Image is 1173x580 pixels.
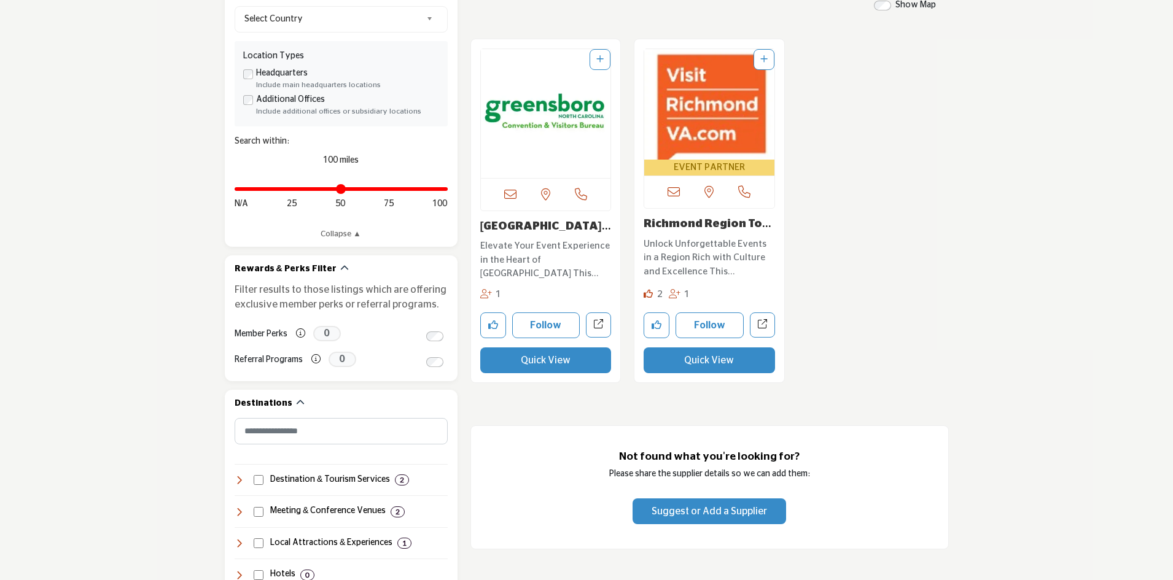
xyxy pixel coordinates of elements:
a: [GEOGRAPHIC_DATA] Area CVB [480,221,611,246]
input: Switch to Member Perks [426,331,443,341]
input: Select Local Attractions & Experiences checkbox [254,538,263,548]
span: 75 [384,198,394,211]
button: Quick View [644,347,775,373]
span: 100 [432,198,447,211]
p: Filter results to those listings which are offering exclusive member perks or referral programs. [235,282,448,312]
div: Followers [669,288,690,302]
h2: Destinations [235,398,292,410]
a: Collapse ▲ [235,228,448,241]
a: Richmond Region Tour... [644,218,771,243]
div: Include additional offices or subsidiary locations [256,106,439,117]
div: Include main headquarters locations [256,80,439,91]
span: 100 miles [323,156,359,164]
label: Referral Programs [235,349,303,371]
a: Open Listing in new tab [644,49,774,176]
span: 25 [287,198,297,211]
span: 1 [496,290,501,299]
span: EVENT PARTNER [647,161,772,175]
span: Select Country [244,12,421,26]
h4: Meeting & Conference Venues: Facilities and spaces designed for business meetings, conferences, a... [270,505,386,517]
input: Select Hotels checkbox [254,570,263,580]
h3: Richmond Region Tourism [644,218,775,231]
div: Followers [480,288,502,302]
span: 2 [657,290,663,299]
a: Add To List [760,55,768,64]
button: Quick View [480,347,612,373]
input: Select Meeting & Conference Venues checkbox [254,507,263,517]
label: Additional Offices [256,93,325,106]
label: Member Perks [235,323,287,345]
input: Select Destination & Tourism Services checkbox [254,475,263,485]
a: Open greensboro-area-cvb in new tab [586,312,611,338]
b: 2 [400,476,404,484]
i: Likes [644,289,653,298]
a: Elevate Your Event Experience in the Heart of [GEOGRAPHIC_DATA] This dynamic organization serves ... [480,236,612,281]
h3: Greensboro Area CVB [480,220,612,234]
b: 1 [402,539,407,547]
input: Search Category [235,418,448,444]
span: 50 [335,198,345,211]
img: Richmond Region Tourism [644,49,774,160]
div: 1 Results For Local Attractions & Experiences [397,538,411,549]
h2: Rewards & Perks Filter [235,263,337,276]
b: 2 [396,508,400,516]
label: Headquarters [256,67,308,80]
span: 1 [684,290,690,299]
span: 0 [313,326,341,341]
div: Search within: [235,135,448,148]
div: Location Types [243,50,439,63]
a: Add To List [596,55,604,64]
span: Suggest or Add a Supplier [652,506,767,516]
h3: Not found what you're looking for? [496,450,924,463]
span: 0 [329,352,356,367]
input: Switch to Referral Programs [426,357,443,367]
button: Follow [676,312,744,338]
a: Unlock Unforgettable Events in a Region Rich with Culture and Excellence This organization is ded... [644,234,775,279]
button: Like company [480,312,506,338]
button: Like company [644,312,669,338]
span: N/A [235,198,249,211]
div: 2 Results For Destination & Tourism Services [395,474,409,485]
span: Please share the supplier details so we can add them: [609,470,810,478]
div: 2 Results For Meeting & Conference Venues [391,506,405,517]
p: Elevate Your Event Experience in the Heart of [GEOGRAPHIC_DATA] This dynamic organization serves ... [480,239,612,281]
button: Suggest or Add a Supplier [633,498,786,524]
h4: Local Attractions & Experiences: Entertainment, cultural, and recreational destinations that enha... [270,537,392,549]
b: 0 [305,571,310,579]
button: Follow [512,312,580,338]
img: Greensboro Area CVB [481,49,611,178]
a: Open richmond-region-tourism in new tab [750,312,775,338]
a: Open Listing in new tab [481,49,611,178]
h4: Destination & Tourism Services: Organizations and services that promote travel, tourism, and loca... [270,474,390,486]
p: Unlock Unforgettable Events in a Region Rich with Culture and Excellence This organization is ded... [644,238,775,279]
